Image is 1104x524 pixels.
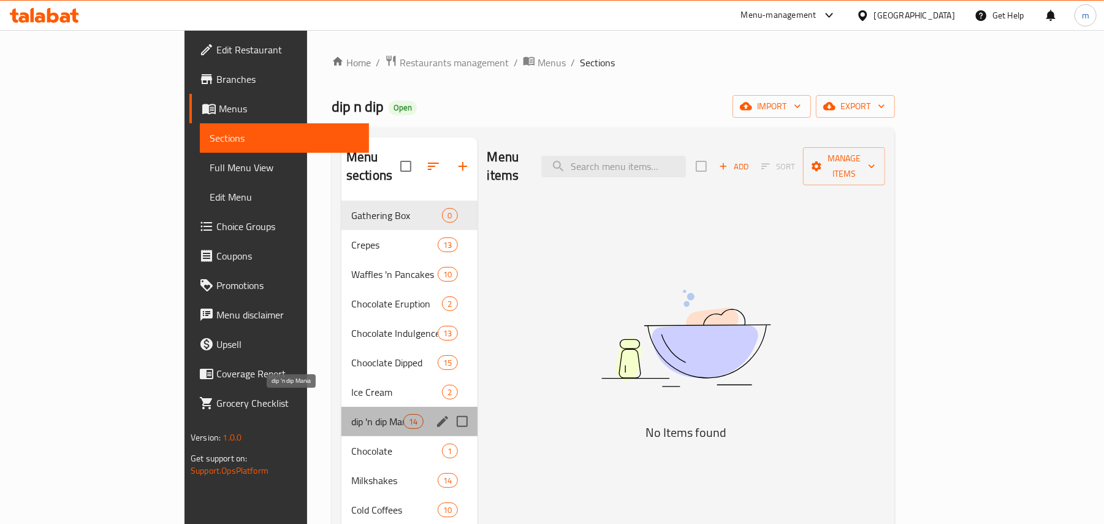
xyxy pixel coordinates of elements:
button: export [816,95,895,118]
a: Edit Restaurant [189,35,369,64]
div: Crepes13 [341,230,478,260]
span: Edit Menu [210,190,359,204]
span: Chocolate Indulgence [351,326,438,341]
span: Chooclate Dipped [351,355,438,370]
span: Waffles 'n Pancakes [351,267,438,282]
span: Edit Restaurant [216,42,359,57]
span: 10 [438,269,457,280]
a: Menu disclaimer [189,300,369,329]
span: 10 [438,504,457,516]
span: 0 [443,210,457,222]
div: Gathering Box0 [341,201,478,230]
span: 14 [438,475,457,487]
span: 14 [404,416,422,428]
div: Chocolate Eruption2 [341,289,478,318]
span: Chocolate Eruption [351,296,443,311]
span: Grocery Checklist [216,396,359,410]
a: Coupons [189,241,369,271]
h2: Menu sections [346,148,400,185]
span: Full Menu View [210,160,359,175]
span: Chocolate [351,444,443,458]
span: Version: [191,430,221,445]
span: Menus [538,55,566,70]
span: Menus [219,101,359,116]
div: items [442,385,457,399]
span: Sections [580,55,615,70]
h5: No Items found [533,423,839,442]
span: Coverage Report [216,366,359,381]
span: Add item [714,157,753,176]
span: Promotions [216,278,359,293]
span: import [742,99,801,114]
div: dip 'n dip Mania14edit [341,407,478,436]
a: Menus [189,94,369,123]
div: Chooclate Dipped15 [341,348,478,377]
span: Get support on: [191,450,247,466]
li: / [571,55,575,70]
span: 15 [438,357,457,369]
li: / [514,55,518,70]
span: Coupons [216,249,359,263]
div: Milkshakes14 [341,466,478,495]
span: Select all sections [393,153,419,179]
a: Branches [189,64,369,94]
span: Sections [210,131,359,145]
span: Ice Cream [351,385,443,399]
span: Menu disclaimer [216,307,359,322]
span: Gathering Box [351,208,443,223]
span: Sort items [753,157,803,176]
span: 1 [443,445,457,457]
span: Restaurants management [400,55,509,70]
div: items [442,444,457,458]
span: Upsell [216,337,359,352]
span: Manage items [813,151,875,182]
div: items [438,473,457,488]
button: Add [714,157,753,176]
div: Open [389,101,417,115]
a: Edit Menu [200,182,369,212]
span: Add [717,160,750,174]
span: Sort sections [419,152,448,181]
span: Choice Groups [216,219,359,234]
span: export [826,99,885,114]
li: / [376,55,380,70]
div: items [442,296,457,311]
div: Chocolate Indulgence13 [341,318,478,348]
span: Open [389,102,417,113]
div: Chocolate1 [341,436,478,466]
button: import [733,95,811,118]
div: Waffles 'n Pancakes10 [341,260,478,289]
span: m [1082,9,1089,22]
span: Branches [216,72,359,87]
h2: Menu items [487,148,527,185]
span: Cold Coffees [351,503,438,517]
input: search [541,156,686,177]
a: Support.OpsPlatform [191,463,268,479]
span: dip 'n dip Mania [351,414,403,429]
a: Choice Groups [189,212,369,241]
div: items [403,414,423,429]
span: 13 [438,239,457,251]
img: dish.svg [533,257,839,420]
span: 2 [443,387,457,398]
a: Promotions [189,271,369,300]
button: edit [433,412,452,431]
div: [GEOGRAPHIC_DATA] [874,9,955,22]
nav: breadcrumb [332,55,895,71]
span: 1.0.0 [223,430,242,445]
div: items [438,355,457,370]
span: 2 [443,298,457,310]
div: items [438,503,457,517]
div: Menu-management [741,8,817,23]
span: 13 [438,328,457,339]
a: Full Menu View [200,153,369,182]
span: Milkshakes [351,473,438,488]
a: Sections [200,123,369,153]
